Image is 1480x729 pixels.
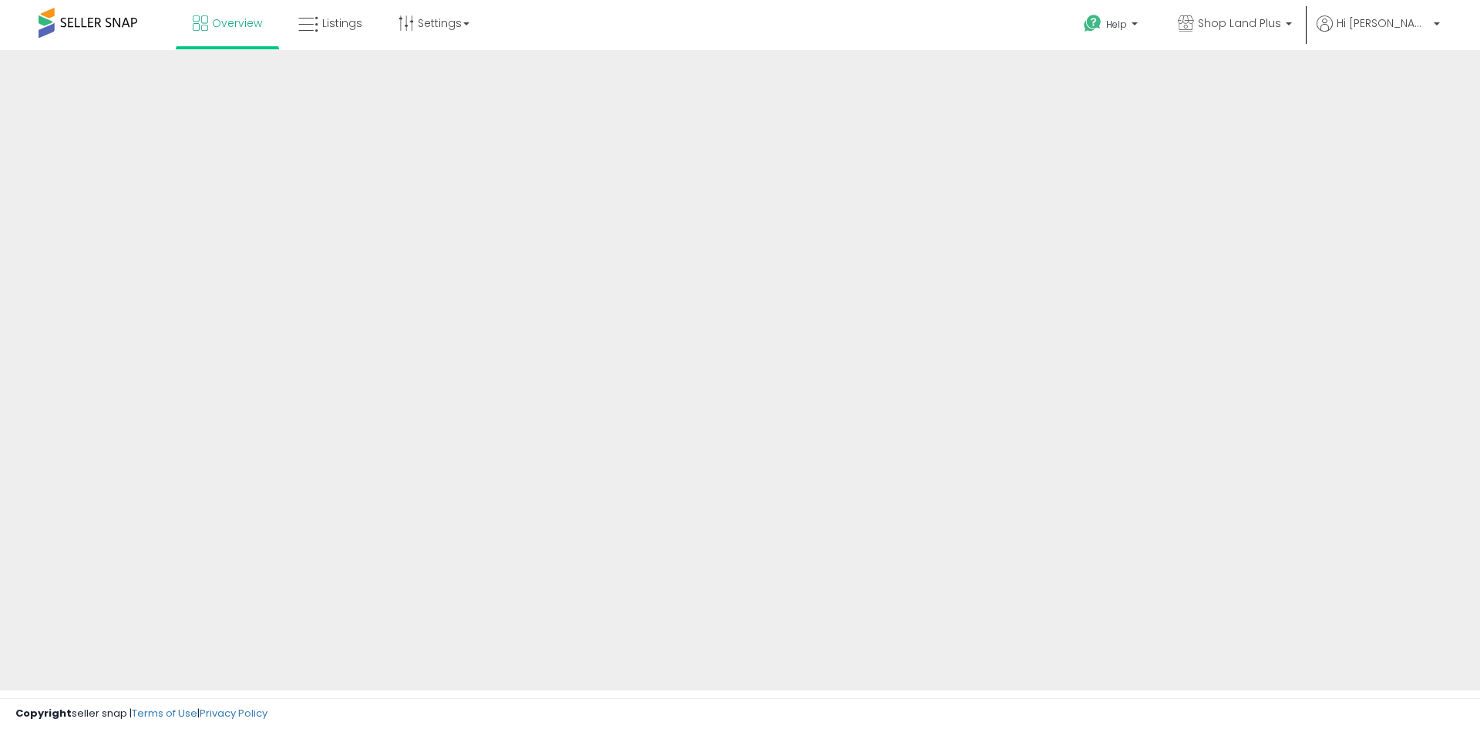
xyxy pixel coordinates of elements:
span: Overview [212,15,262,31]
span: Listings [322,15,362,31]
a: Hi [PERSON_NAME] [1317,15,1440,50]
i: Get Help [1083,14,1102,33]
span: Shop Land Plus [1198,15,1281,31]
a: Help [1071,2,1153,50]
span: Hi [PERSON_NAME] [1337,15,1429,31]
span: Help [1106,18,1127,31]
